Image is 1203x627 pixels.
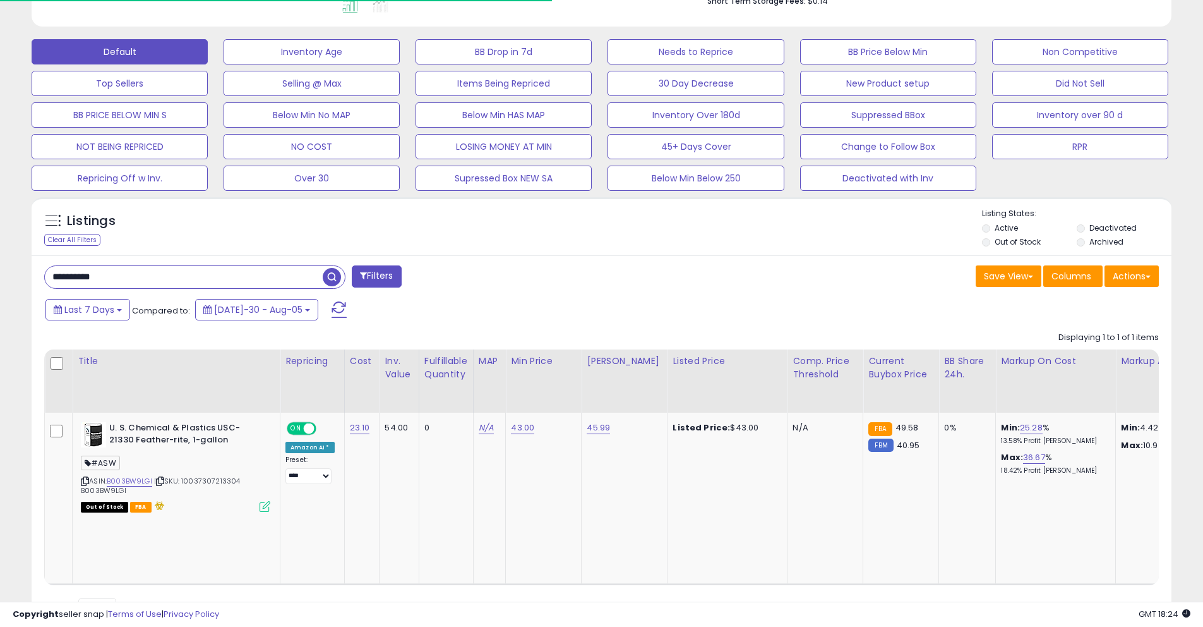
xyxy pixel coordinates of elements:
i: hazardous material [152,501,165,510]
strong: Min: [1121,422,1140,434]
h5: Listings [67,212,116,230]
span: OFF [314,423,335,434]
div: 54.00 [385,422,409,434]
button: BB Drop in 7d [416,39,592,64]
div: Displaying 1 to 1 of 1 items [1058,332,1159,344]
span: 2025-08-13 18:24 GMT [1139,608,1190,620]
button: Supressed Box NEW SA [416,166,592,191]
p: Listing States: [982,208,1171,220]
th: The percentage added to the cost of goods (COGS) that forms the calculator for Min & Max prices. [996,350,1116,413]
a: 45.99 [587,422,610,434]
label: Deactivated [1089,222,1137,233]
button: 30 Day Decrease [607,71,784,96]
button: Save View [976,265,1041,287]
button: Last 7 Days [45,299,130,320]
strong: Max: [1121,439,1143,451]
button: Columns [1043,265,1103,287]
span: All listings that are currently out of stock and unavailable for purchase on Amazon [81,502,128,513]
div: seller snap | | [13,609,219,621]
div: Current Buybox Price [868,355,933,381]
button: New Product setup [800,71,976,96]
label: Out of Stock [995,236,1041,247]
span: FBA [130,502,152,513]
button: Top Sellers [32,71,208,96]
a: N/A [479,422,494,434]
button: Inventory Over 180d [607,102,784,128]
img: 51F4dEGdKCL._SL40_.jpg [81,422,106,447]
a: B003BW9LGI [107,476,152,487]
b: U. S. Chemical & Plastics USC-21330 Feather-rite, 1-gallon [109,422,263,449]
a: Terms of Use [108,608,162,620]
div: Preset: [285,456,335,484]
button: Deactivated with Inv [800,166,976,191]
button: NOT BEING REPRICED [32,134,208,159]
b: Listed Price: [673,422,730,434]
button: BB Price Below Min [800,39,976,64]
div: Title [78,355,275,368]
div: Comp. Price Threshold [793,355,858,381]
div: Cost [350,355,374,368]
span: Compared to: [132,305,190,317]
div: BB Share 24h. [944,355,990,381]
button: RPR [992,134,1168,159]
button: NO COST [224,134,400,159]
span: | SKU: 10037307213304 B003BW9LGI [81,476,240,495]
a: 36.67 [1023,451,1045,464]
div: Inv. value [385,355,413,381]
button: BB PRICE BELOW MIN S [32,102,208,128]
div: MAP [479,355,500,368]
button: Selling @ Max [224,71,400,96]
button: Change to Follow Box [800,134,976,159]
div: Amazon AI * [285,442,335,453]
span: Last 7 Days [64,303,114,316]
span: 40.95 [897,439,920,451]
div: Listed Price [673,355,782,368]
button: Filters [352,265,401,288]
p: 13.58% Profit [PERSON_NAME] [1001,437,1106,446]
div: $43.00 [673,422,777,434]
div: Min Price [511,355,576,368]
a: 25.28 [1020,422,1043,434]
button: Inventory over 90 d [992,102,1168,128]
button: Items Being Repriced [416,71,592,96]
div: Repricing [285,355,339,368]
strong: Copyright [13,608,59,620]
div: [PERSON_NAME] [587,355,662,368]
button: Non Competitive [992,39,1168,64]
button: Suppressed BBox [800,102,976,128]
span: [DATE]-30 - Aug-05 [214,303,302,316]
div: % [1001,422,1106,446]
button: Actions [1104,265,1159,287]
label: Archived [1089,236,1123,247]
button: Default [32,39,208,64]
a: 43.00 [511,422,534,434]
span: ON [288,423,304,434]
div: Fulfillable Quantity [424,355,468,381]
div: 0 [424,422,464,434]
div: 0% [944,422,986,434]
button: Below Min Below 250 [607,166,784,191]
small: FBA [868,422,892,436]
a: Privacy Policy [164,608,219,620]
div: ASIN: [81,422,270,511]
span: Columns [1051,270,1091,283]
button: Repricing Off w Inv. [32,166,208,191]
button: Below Min HAS MAP [416,102,592,128]
a: 23.10 [350,422,370,434]
span: 49.58 [895,422,919,434]
div: Markup on Cost [1001,355,1110,368]
b: Max: [1001,451,1023,463]
p: 18.42% Profit [PERSON_NAME] [1001,466,1106,475]
button: 45+ Days Cover [607,134,784,159]
b: Min: [1001,422,1020,434]
div: N/A [793,422,853,434]
small: FBM [868,439,893,452]
button: Needs to Reprice [607,39,784,64]
span: #ASW [81,456,120,470]
label: Active [995,222,1018,233]
button: LOSING MONEY AT MIN [416,134,592,159]
button: Over 30 [224,166,400,191]
button: Did Not Sell [992,71,1168,96]
button: Inventory Age [224,39,400,64]
div: Clear All Filters [44,234,100,246]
